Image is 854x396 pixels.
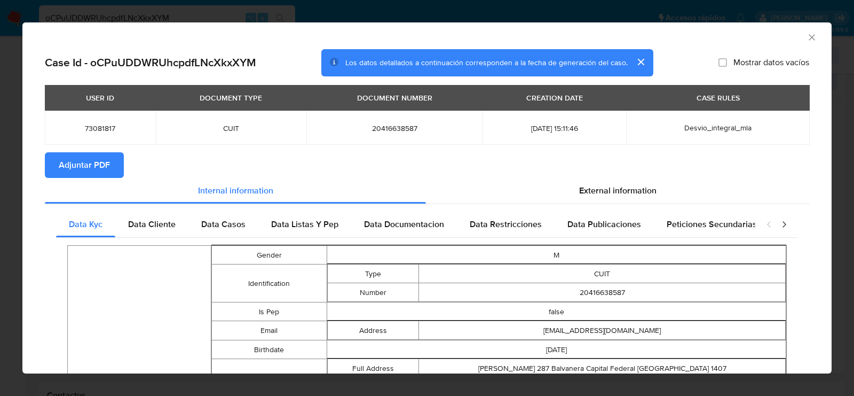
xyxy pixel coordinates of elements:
span: CUIT [169,123,294,133]
span: Data Publicaciones [567,218,641,230]
span: Internal information [198,184,273,197]
td: CUIT [419,265,786,283]
td: [DATE] [327,340,786,359]
span: Data Kyc [69,218,102,230]
td: Birthdate [212,340,327,359]
button: Adjuntar PDF [45,152,124,178]
td: Gender [212,246,327,265]
div: USER ID [80,89,121,107]
td: false [327,302,786,321]
span: Data Cliente [128,218,176,230]
span: Peticiones Secundarias [667,218,757,230]
td: Number [327,283,419,302]
td: 20416638587 [419,283,786,302]
div: DOCUMENT NUMBER [351,89,439,107]
input: Mostrar datos vacíos [718,58,727,67]
td: [PERSON_NAME] 287 Balvanera Capital Federal [GEOGRAPHIC_DATA] 1407 [419,359,786,378]
td: Full Address [327,359,419,378]
span: External information [579,184,657,197]
span: Data Casos [201,218,246,230]
span: 20416638587 [319,123,470,133]
td: M [327,246,786,265]
h2: Case Id - oCPuUDDWRUhcpdfLNcXkxXYM [45,56,256,69]
td: Type [327,265,419,283]
button: Cerrar ventana [806,32,816,42]
div: CASE RULES [690,89,746,107]
td: Is Pep [212,302,327,321]
button: cerrar [628,49,653,75]
span: Los datos detallados a continuación corresponden a la fecha de generación del caso. [345,57,628,68]
span: Mostrar datos vacíos [733,57,809,68]
td: Identification [212,265,327,302]
span: [DATE] 15:11:46 [495,123,613,133]
td: Email [212,321,327,340]
span: Data Documentacion [364,218,444,230]
span: Adjuntar PDF [59,153,110,177]
span: Data Restricciones [470,218,542,230]
td: Address [327,321,419,340]
div: CREATION DATE [520,89,589,107]
div: closure-recommendation-modal [22,22,832,374]
td: [EMAIL_ADDRESS][DOMAIN_NAME] [419,321,786,340]
span: Desvio_integral_mla [684,122,752,133]
div: Detailed info [45,178,809,204]
span: 73081817 [58,123,143,133]
span: Data Listas Y Pep [271,218,338,230]
div: DOCUMENT TYPE [193,89,268,107]
div: Detailed internal info [56,212,755,237]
